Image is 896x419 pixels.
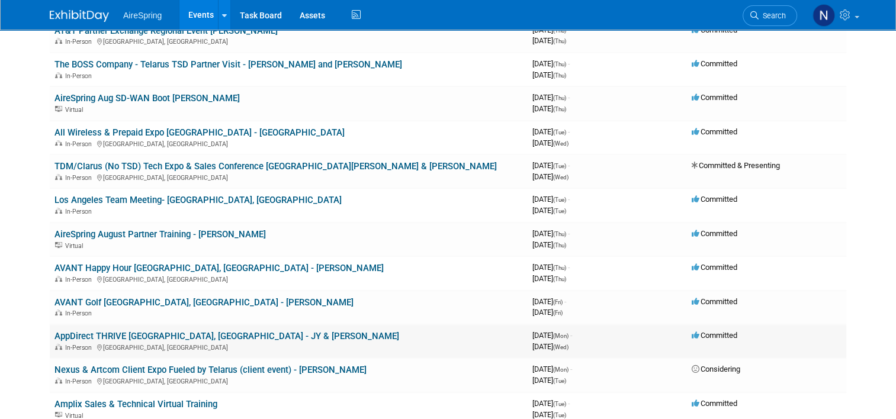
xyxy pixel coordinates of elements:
span: [DATE] [532,240,566,249]
span: [DATE] [532,161,570,170]
span: In-Person [65,344,95,352]
a: Los Angeles Team Meeting- [GEOGRAPHIC_DATA], [GEOGRAPHIC_DATA] [54,195,342,205]
a: AVANT Happy Hour [GEOGRAPHIC_DATA], [GEOGRAPHIC_DATA] - [PERSON_NAME] [54,263,384,273]
span: (Tue) [553,378,566,384]
span: In-Person [65,38,95,46]
span: (Thu) [553,231,566,237]
img: Natalie Pyron [812,4,835,27]
span: (Mon) [553,366,569,373]
span: - [568,59,570,68]
span: - [568,161,570,170]
div: [GEOGRAPHIC_DATA], [GEOGRAPHIC_DATA] [54,376,523,385]
a: AireSpring August Partner Training - [PERSON_NAME] [54,229,266,240]
span: Committed [692,93,737,102]
span: Committed [692,59,737,68]
a: Amplix Sales & Technical Virtual Training [54,399,217,410]
img: Virtual Event [55,242,62,248]
span: (Thu) [553,276,566,282]
img: In-Person Event [55,276,62,282]
span: Committed [692,297,737,306]
span: (Tue) [553,129,566,136]
span: Virtual [65,242,86,250]
span: (Mon) [553,333,569,339]
a: AireSpring Aug SD-WAN Boot [PERSON_NAME] [54,93,240,104]
div: [GEOGRAPHIC_DATA], [GEOGRAPHIC_DATA] [54,342,523,352]
span: (Thu) [553,72,566,79]
span: (Fri) [553,299,563,305]
span: - [570,365,572,373]
span: - [568,399,570,408]
span: - [568,229,570,238]
span: - [568,195,570,204]
span: Committed [692,25,737,34]
span: Virtual [65,106,86,114]
span: [DATE] [532,410,566,419]
a: Search [743,5,797,26]
span: - [568,93,570,102]
div: [GEOGRAPHIC_DATA], [GEOGRAPHIC_DATA] [54,172,523,182]
span: (Thu) [553,106,566,112]
a: AVANT Golf [GEOGRAPHIC_DATA], [GEOGRAPHIC_DATA] - [PERSON_NAME] [54,297,354,308]
span: (Fri) [553,310,563,316]
span: Considering [692,365,740,373]
img: Virtual Event [55,412,62,418]
img: In-Person Event [55,208,62,214]
img: In-Person Event [55,38,62,44]
span: - [568,25,570,34]
span: (Thu) [553,265,566,271]
span: [DATE] [532,331,572,340]
span: Committed [692,263,737,272]
span: (Tue) [553,163,566,169]
span: (Wed) [553,140,569,147]
span: In-Person [65,140,95,148]
span: Committed [692,195,737,204]
div: [GEOGRAPHIC_DATA], [GEOGRAPHIC_DATA] [54,36,523,46]
span: (Wed) [553,344,569,350]
img: In-Person Event [55,174,62,180]
img: In-Person Event [55,344,62,350]
a: Nexus & Artcom Client Expo Fueled by Telarus (client event) - [PERSON_NAME] [54,365,367,375]
a: All Wireless & Prepaid Expo [GEOGRAPHIC_DATA] - [GEOGRAPHIC_DATA] [54,127,345,138]
span: [DATE] [532,263,570,272]
span: Committed [692,331,737,340]
span: (Thu) [553,61,566,67]
div: [GEOGRAPHIC_DATA], [GEOGRAPHIC_DATA] [54,138,523,148]
span: [DATE] [532,93,570,102]
img: Virtual Event [55,106,62,112]
span: (Tue) [553,196,566,203]
img: In-Person Event [55,72,62,78]
span: (Thu) [553,38,566,44]
img: In-Person Event [55,140,62,146]
span: In-Person [65,72,95,80]
div: [GEOGRAPHIC_DATA], [GEOGRAPHIC_DATA] [54,274,523,283]
span: [DATE] [532,59,570,68]
span: Committed [692,399,737,408]
img: In-Person Event [55,378,62,383]
a: AT&T Partner Exchange Regional Event [PERSON_NAME] [54,25,278,36]
span: (Wed) [553,174,569,181]
span: - [570,331,572,340]
span: (Thu) [553,27,566,34]
span: (Tue) [553,401,566,407]
span: [DATE] [532,138,569,147]
span: [DATE] [532,206,566,215]
span: - [568,263,570,272]
span: Search [759,11,786,20]
span: (Thu) [553,95,566,101]
span: In-Person [65,276,95,283]
img: ExhibitDay [50,10,109,22]
span: [DATE] [532,342,569,351]
span: In-Person [65,378,95,385]
span: [DATE] [532,365,572,373]
a: TDM/Clarus (No TSD) Tech Expo & Sales Conference [GEOGRAPHIC_DATA][PERSON_NAME] & [PERSON_NAME] [54,161,497,172]
a: The BOSS Company - Telarus TSD Partner Visit - [PERSON_NAME] and [PERSON_NAME] [54,59,402,70]
span: In-Person [65,208,95,215]
img: In-Person Event [55,310,62,315]
span: [DATE] [532,172,569,181]
span: [DATE] [532,36,566,45]
span: AireSpring [123,11,162,20]
span: (Tue) [553,412,566,418]
span: (Tue) [553,208,566,214]
span: [DATE] [532,127,570,136]
span: In-Person [65,310,95,317]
